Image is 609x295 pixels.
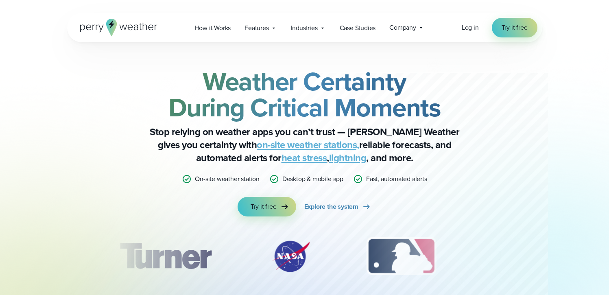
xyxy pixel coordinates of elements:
span: Features [244,23,268,33]
a: on-site weather stations, [257,138,359,152]
span: Log in [462,23,479,32]
div: 1 of 12 [107,236,223,277]
span: Explore the system [304,202,358,212]
span: Industries [291,23,318,33]
span: Try it free [251,202,277,212]
strong: Weather Certainty During Critical Moments [168,62,441,127]
div: 2 of 12 [262,236,319,277]
a: Log in [462,23,479,33]
a: Explore the system [304,197,371,216]
a: Try it free [238,197,296,216]
span: Case Studies [340,23,376,33]
a: heat stress [282,151,327,165]
span: Try it free [502,23,528,33]
p: Stop relying on weather apps you can’t trust — [PERSON_NAME] Weather gives you certainty with rel... [142,125,467,164]
img: MLB.svg [358,236,444,277]
span: How it Works [195,23,231,33]
a: How it Works [188,20,238,36]
img: NASA.svg [262,236,319,277]
p: Fast, automated alerts [366,174,427,184]
p: On-site weather station [195,174,259,184]
a: Try it free [492,18,537,37]
img: PGA.svg [483,236,548,277]
div: 4 of 12 [483,236,548,277]
p: Desktop & mobile app [282,174,343,184]
div: 3 of 12 [358,236,444,277]
div: slideshow [108,236,502,281]
a: lightning [329,151,367,165]
span: Company [389,23,416,33]
img: Turner-Construction_1.svg [107,236,223,277]
a: Case Studies [333,20,383,36]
